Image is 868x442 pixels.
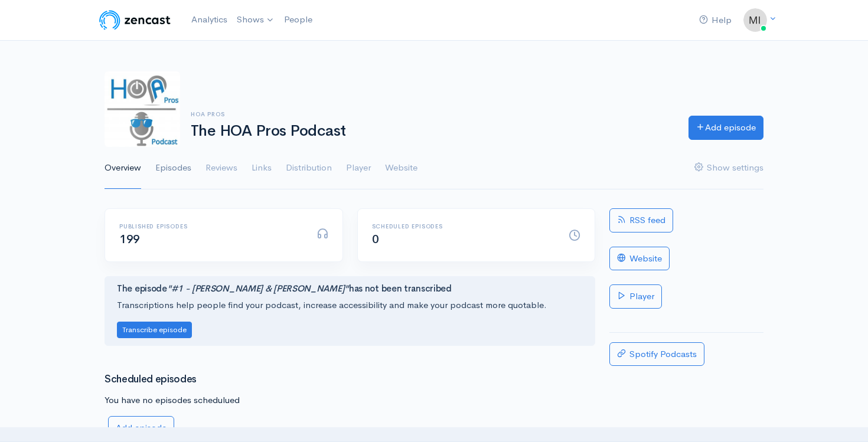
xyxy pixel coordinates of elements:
[108,416,174,440] a: Add episode
[117,322,192,339] button: Transcribe episode
[119,223,302,230] h6: Published episodes
[187,7,232,32] a: Analytics
[155,147,191,189] a: Episodes
[252,147,272,189] a: Links
[609,342,704,366] a: Spotify Podcasts
[117,284,583,294] h4: The episode has not been transcribed
[117,299,583,312] p: Transcriptions help people find your podcast, increase accessibility and make your podcast more q...
[191,111,674,117] h6: HOA Pros
[97,8,172,32] img: ZenCast Logo
[167,283,349,294] i: "#1 - [PERSON_NAME] & [PERSON_NAME]"
[694,147,763,189] a: Show settings
[346,147,371,189] a: Player
[372,232,379,247] span: 0
[609,247,670,271] a: Website
[105,374,595,385] h3: Scheduled episodes
[743,8,767,32] img: ...
[279,7,317,32] a: People
[232,7,279,33] a: Shows
[694,8,736,33] a: Help
[688,116,763,140] a: Add episode
[385,147,417,189] a: Website
[609,284,662,309] a: Player
[205,147,237,189] a: Reviews
[191,123,674,140] h1: The HOA Pros Podcast
[117,323,192,335] a: Transcribe episode
[286,147,332,189] a: Distribution
[609,208,673,233] a: RSS feed
[105,394,595,407] p: You have no episodes schedulued
[119,232,140,247] span: 199
[372,223,555,230] h6: Scheduled episodes
[105,147,141,189] a: Overview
